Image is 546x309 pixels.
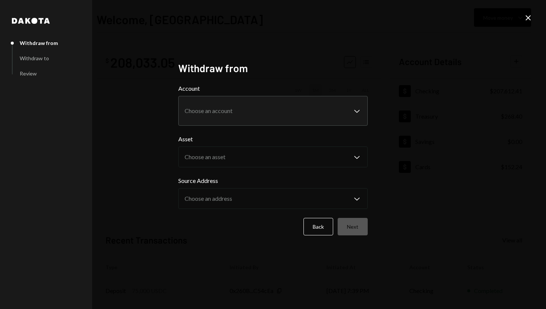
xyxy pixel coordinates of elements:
[178,96,368,126] button: Account
[178,176,368,185] label: Source Address
[178,135,368,144] label: Asset
[178,84,368,93] label: Account
[20,55,49,61] div: Withdraw to
[20,70,37,77] div: Review
[178,61,368,75] h2: Withdraw from
[178,147,368,167] button: Asset
[303,218,333,235] button: Back
[178,188,368,209] button: Source Address
[20,40,58,46] div: Withdraw from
